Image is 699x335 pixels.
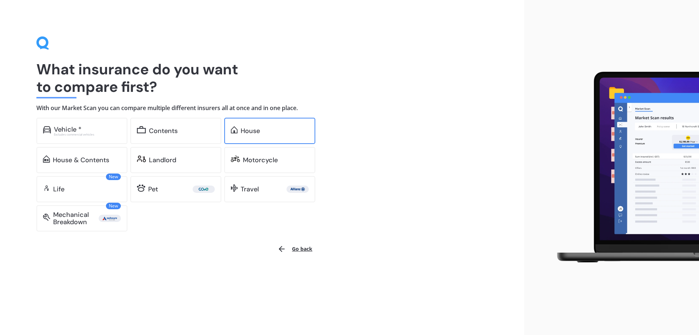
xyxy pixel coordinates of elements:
img: Cove.webp [194,186,213,193]
h4: With our Market Scan you can compare multiple different insurers all at once and in one place. [36,104,488,112]
img: home-and-contents.b802091223b8502ef2dd.svg [43,155,50,163]
img: life.f720d6a2d7cdcd3ad642.svg [43,184,50,192]
img: travel.bdda8d6aa9c3f12c5fe2.svg [231,184,238,192]
img: mbi.6615ef239df2212c2848.svg [43,214,50,221]
div: Motorcycle [243,156,278,164]
span: New [106,174,121,180]
div: Travel [241,186,259,193]
img: pet.71f96884985775575a0d.svg [137,184,145,192]
div: Landlord [149,156,176,164]
div: Contents [149,127,178,135]
button: Go back [273,240,317,258]
div: Excludes commercial vehicles [54,133,121,136]
img: Autosure.webp [100,215,119,222]
div: Life [53,186,64,193]
div: House & Contents [53,156,109,164]
img: Allianz.webp [288,186,307,193]
img: home.91c183c226a05b4dc763.svg [231,126,238,133]
img: laptop.webp [546,67,699,268]
div: House [241,127,260,135]
h1: What insurance do you want to compare first? [36,61,488,96]
img: motorbike.c49f395e5a6966510904.svg [231,155,240,163]
a: Pet [130,176,221,202]
div: Mechanical Breakdown [53,211,99,226]
div: Vehicle * [54,126,82,133]
img: car.f15378c7a67c060ca3f3.svg [43,126,51,133]
img: content.01f40a52572271636b6f.svg [137,126,146,133]
div: Pet [148,186,158,193]
span: New [106,203,121,209]
img: landlord.470ea2398dcb263567d0.svg [137,155,146,163]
